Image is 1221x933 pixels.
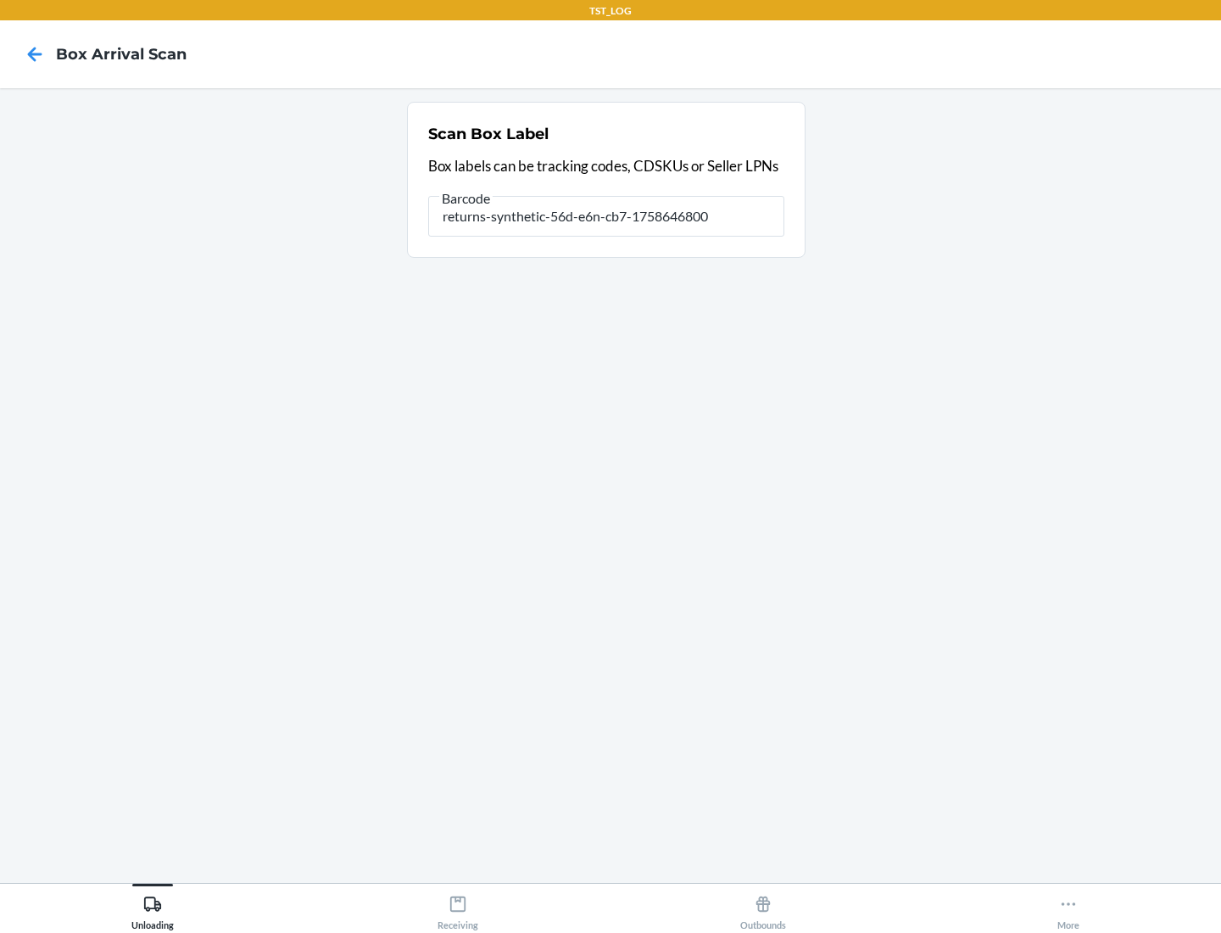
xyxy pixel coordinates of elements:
div: Receiving [438,888,478,930]
h2: Scan Box Label [428,123,549,145]
span: Barcode [439,190,493,207]
input: Barcode [428,196,784,237]
p: TST_LOG [589,3,632,19]
button: More [916,884,1221,930]
div: More [1057,888,1079,930]
p: Box labels can be tracking codes, CDSKUs or Seller LPNs [428,155,784,177]
h4: Box Arrival Scan [56,43,187,65]
button: Outbounds [610,884,916,930]
div: Outbounds [740,888,786,930]
div: Unloading [131,888,174,930]
button: Receiving [305,884,610,930]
